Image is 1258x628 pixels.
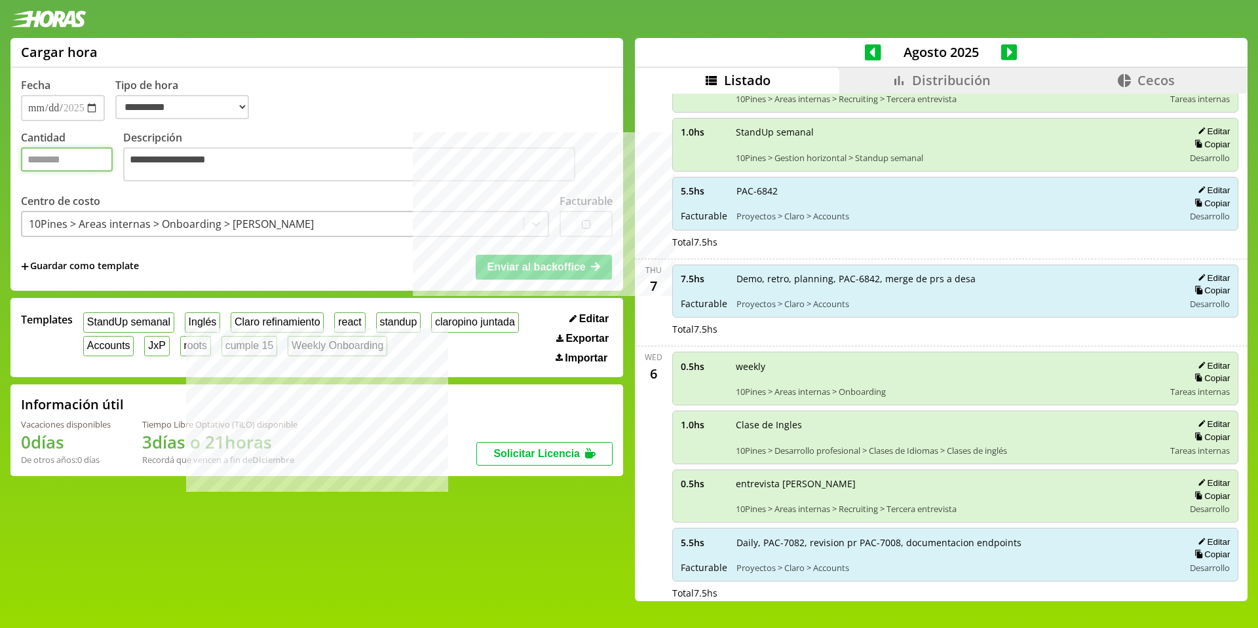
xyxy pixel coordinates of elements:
h2: Información útil [21,396,124,413]
button: Solicitar Licencia [476,442,613,466]
span: Proyectos > Claro > Accounts [736,298,1175,310]
div: scrollable content [635,94,1248,599]
button: Editar [1194,185,1230,196]
button: Copiar [1191,198,1230,209]
div: Vacaciones disponibles [21,418,111,430]
button: Exportar [552,332,613,345]
span: Desarrollo [1190,298,1230,310]
span: PAC-6842 [736,185,1175,197]
span: 1.0 hs [681,126,727,138]
span: Tareas internas [1170,445,1230,456]
span: Cecos [1137,71,1175,89]
h1: 3 días o 21 horas [142,430,297,454]
label: Centro de costo [21,194,100,208]
span: 10Pines > Areas internas > Onboarding [736,386,1162,397]
span: 0.5 hs [681,360,727,373]
span: 10Pines > Areas internas > Recruiting > Tercera entrevista [736,503,1175,515]
span: Enviar al backoffice [487,261,585,272]
span: Templates [21,312,73,327]
span: Desarrollo [1190,562,1230,574]
button: Editar [1194,272,1230,284]
span: Desarrollo [1190,152,1230,164]
button: claropino juntada [431,312,518,333]
span: Demo, retro, planning, PAC-6842, merge de prs a desa [736,272,1175,285]
label: Facturable [560,194,613,208]
button: Copiar [1191,490,1230,502]
span: 10Pines > Gestion horizontal > Standup semanal [736,152,1175,164]
div: Total 7.5 hs [672,587,1239,599]
select: Tipo de hora [115,95,249,119]
img: logotipo [10,10,86,28]
div: Total 7.5 hs [672,323,1239,335]
span: Listado [724,71,771,89]
span: Facturable [681,210,727,222]
button: Editar [1194,477,1230,489]
span: Distribución [912,71,991,89]
button: Inglés [185,312,220,333]
span: entrevista [PERSON_NAME] [736,477,1175,490]
input: Cantidad [21,147,113,172]
div: 10Pines > Areas internas > Onboarding > [PERSON_NAME] [29,217,314,231]
span: Agosto 2025 [881,43,1001,61]
button: Copiar [1191,432,1230,443]
span: 5.5 hs [681,185,727,197]
button: Editar [1194,126,1230,137]
button: StandUp semanal [83,312,174,333]
textarea: Descripción [123,147,575,181]
button: react [334,312,365,333]
div: Total 7.5 hs [672,236,1239,248]
div: Recordá que vencen a fin de [142,454,297,466]
div: 6 [643,363,664,384]
button: JxP [144,336,169,356]
button: Editar [1194,536,1230,547]
span: Desarrollo [1190,503,1230,515]
span: Proyectos > Claro > Accounts [736,562,1175,574]
span: Desarrollo [1190,210,1230,222]
div: Tiempo Libre Optativo (TiLO) disponible [142,418,297,430]
button: Copiar [1191,285,1230,296]
span: weekly [736,360,1162,373]
div: Wed [645,352,662,363]
span: Facturable [681,561,727,574]
span: StandUp semanal [736,126,1175,138]
span: Tareas internas [1170,93,1230,105]
label: Tipo de hora [115,78,259,121]
span: 10Pines > Areas internas > Recruiting > Tercera entrevista [736,93,1162,105]
span: Editar [579,313,609,325]
button: Copiar [1191,373,1230,384]
button: Copiar [1191,549,1230,560]
button: Editar [1194,360,1230,371]
span: 0.5 hs [681,477,727,490]
span: Facturable [681,297,727,310]
h1: 0 días [21,430,111,454]
button: Claro refinamiento [231,312,324,333]
span: 10Pines > Desarrollo profesional > Clases de Idiomas > Clases de inglés [736,445,1162,456]
span: Proyectos > Claro > Accounts [736,210,1175,222]
div: De otros años: 0 días [21,454,111,466]
span: Tareas internas [1170,386,1230,397]
button: Enviar al backoffice [476,255,612,280]
span: Clase de Ingles [736,418,1162,431]
div: 7 [643,276,664,297]
span: Exportar [565,333,609,344]
div: Thu [645,265,662,276]
h1: Cargar hora [21,43,98,61]
span: 7.5 hs [681,272,727,285]
span: Daily, PAC-7082, revision pr PAC-7008, documentacion endpoints [736,536,1175,549]
button: Copiar [1191,139,1230,150]
button: Editar [565,312,613,325]
button: standup [376,312,421,333]
label: Cantidad [21,130,123,185]
button: Editar [1194,418,1230,430]
b: Diciembre [252,454,294,466]
span: +Guardar como template [21,259,139,274]
span: Solicitar Licencia [493,448,580,459]
button: Accounts [83,336,134,356]
label: Descripción [123,130,613,185]
span: 5.5 hs [681,536,727,549]
span: Importar [565,352,607,364]
button: cumple 15 [221,336,277,356]
button: Weekly Onboarding [288,336,387,356]
button: roots [180,336,211,356]
label: Fecha [21,78,50,92]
